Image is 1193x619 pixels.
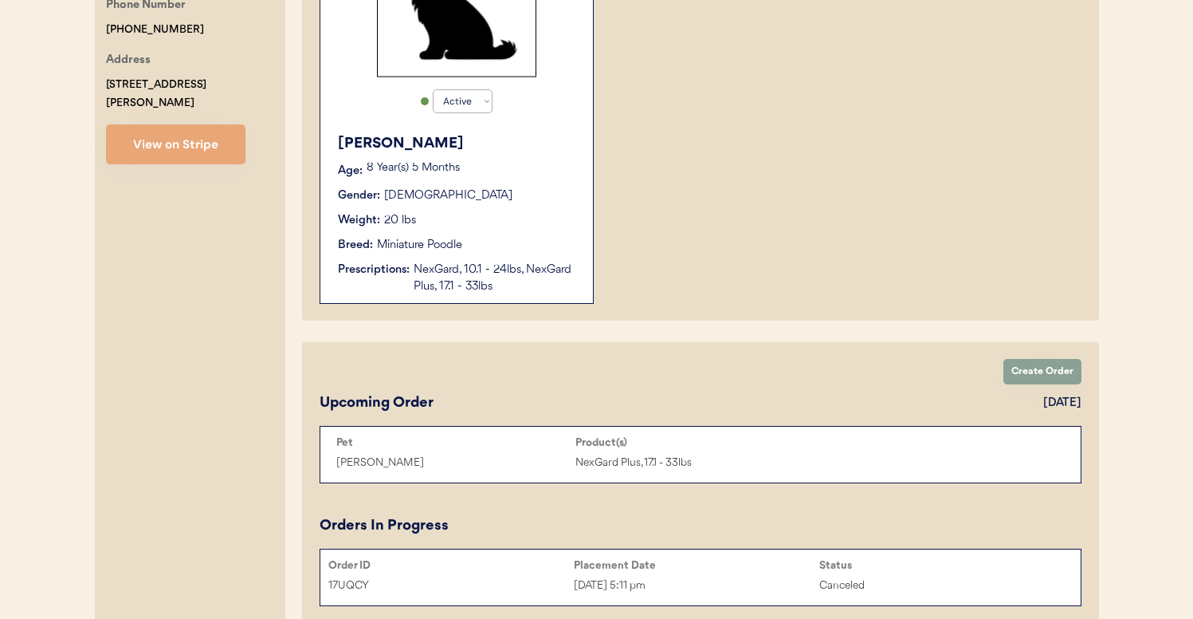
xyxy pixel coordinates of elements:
div: [PERSON_NAME] [338,133,577,155]
div: [STREET_ADDRESS][PERSON_NAME] [106,76,285,112]
div: [DEMOGRAPHIC_DATA] [384,187,512,204]
button: View on Stripe [106,124,245,164]
div: [DATE] 5:11 pm [574,577,819,595]
div: Prescriptions: [338,262,410,278]
button: Create Order [1003,359,1081,384]
div: Placement Date [574,559,819,572]
div: [PHONE_NUMBER] [106,21,204,39]
div: Pet [336,436,575,449]
div: Orders In Progress [320,515,449,537]
div: Upcoming Order [320,392,434,414]
div: Status [819,559,1065,572]
div: Product(s) [575,436,814,449]
div: 17UQCY [328,577,574,595]
p: 8 Year(s) 5 Months [367,163,577,174]
div: NexGard Plus, 17.1 - 33lbs [575,454,814,472]
div: 20 lbs [384,212,416,229]
div: Gender: [338,187,380,204]
div: [PERSON_NAME] [336,454,575,472]
div: NexGard, 10.1 - 24lbs, NexGard Plus, 17.1 - 33lbs [414,262,577,295]
div: Age: [338,163,363,179]
div: Canceled [819,577,1065,595]
div: Order ID [328,559,574,572]
div: Breed: [338,237,373,254]
div: Weight: [338,212,380,229]
div: Miniature Poodle [377,237,462,254]
div: [DATE] [1043,395,1081,412]
div: Address [106,51,151,71]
